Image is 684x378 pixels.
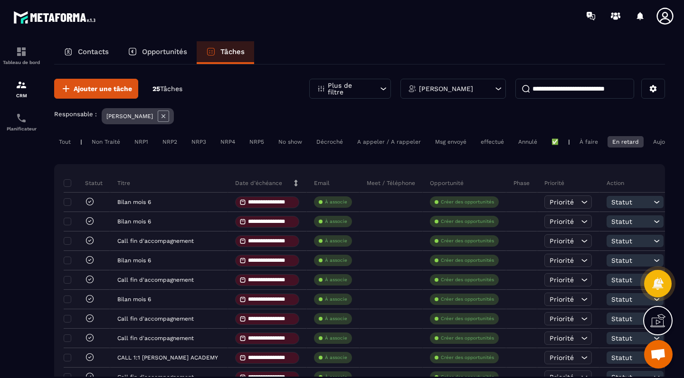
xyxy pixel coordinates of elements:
[550,276,574,284] span: Priorité
[78,47,109,56] p: Contacts
[550,257,574,264] span: Priorité
[611,276,651,284] span: Statut
[117,354,218,361] p: CALL 1:1 [PERSON_NAME] ACADEMY
[66,179,103,187] p: Statut
[611,218,651,225] span: Statut
[419,85,473,92] p: [PERSON_NAME]
[117,257,151,264] p: Bilan mois 6
[441,199,494,205] p: Créer des opportunités
[441,354,494,361] p: Créer des opportunités
[544,179,564,187] p: Priorité
[312,136,348,148] div: Décroché
[325,296,347,303] p: À associe
[80,138,82,145] p: |
[2,105,40,138] a: schedulerschedulerPlanificateur
[235,179,282,187] p: Date d’échéance
[117,277,194,283] p: Call fin d'accompagnement
[54,111,97,118] p: Responsable :
[607,179,624,187] p: Action
[325,218,347,225] p: À associe
[117,179,130,187] p: Titre
[611,257,651,264] span: Statut
[187,136,211,148] div: NRP3
[367,179,415,187] p: Meet / Téléphone
[441,218,494,225] p: Créer des opportunités
[608,136,644,148] div: En retard
[611,198,651,206] span: Statut
[2,126,40,131] p: Planificateur
[54,41,118,64] a: Contacts
[352,136,426,148] div: A appeler / A rappeler
[430,179,464,187] p: Opportunité
[117,315,194,322] p: Call fin d'accompagnement
[314,179,330,187] p: Email
[611,354,651,361] span: Statut
[550,237,574,245] span: Priorité
[325,354,347,361] p: À associe
[547,136,563,148] div: ✅
[325,257,347,264] p: À associe
[130,136,153,148] div: NRP1
[325,238,347,244] p: À associe
[611,334,651,342] span: Statut
[325,199,347,205] p: À associe
[441,238,494,244] p: Créer des opportunités
[16,46,27,57] img: formation
[106,113,153,120] p: [PERSON_NAME]
[441,335,494,341] p: Créer des opportunités
[2,39,40,72] a: formationformationTableau de bord
[550,295,574,303] span: Priorité
[550,198,574,206] span: Priorité
[87,136,125,148] div: Non Traité
[152,84,182,93] p: 25
[575,136,603,148] div: À faire
[117,218,151,225] p: Bilan mois 6
[2,93,40,98] p: CRM
[513,136,542,148] div: Annulé
[117,238,194,244] p: Call fin d'accompagnement
[568,138,570,145] p: |
[160,85,182,92] span: Tâches
[197,41,254,64] a: Tâches
[117,335,194,341] p: Call fin d'accompagnement
[216,136,240,148] div: NRP4
[74,84,132,93] span: Ajouter une tâche
[328,82,370,95] p: Plus de filtre
[550,334,574,342] span: Priorité
[13,9,99,26] img: logo
[441,296,494,303] p: Créer des opportunités
[245,136,269,148] div: NRP5
[441,315,494,322] p: Créer des opportunités
[550,315,574,323] span: Priorité
[325,335,347,341] p: À associe
[644,340,673,369] div: Ouvrir le chat
[274,136,307,148] div: No show
[54,79,138,99] button: Ajouter une tâche
[2,72,40,105] a: formationformationCRM
[441,257,494,264] p: Créer des opportunités
[142,47,187,56] p: Opportunités
[2,60,40,65] p: Tableau de bord
[550,354,574,361] span: Priorité
[54,136,76,148] div: Tout
[611,315,651,323] span: Statut
[117,296,151,303] p: Bilan mois 6
[16,79,27,91] img: formation
[513,179,530,187] p: Phase
[611,237,651,245] span: Statut
[441,277,494,283] p: Créer des opportunités
[325,315,347,322] p: À associe
[325,277,347,283] p: À associe
[220,47,245,56] p: Tâches
[16,112,27,124] img: scheduler
[158,136,182,148] div: NRP2
[117,199,151,205] p: Bilan mois 6
[611,295,651,303] span: Statut
[118,41,197,64] a: Opportunités
[476,136,509,148] div: effectué
[430,136,471,148] div: Msg envoyé
[550,218,574,225] span: Priorité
